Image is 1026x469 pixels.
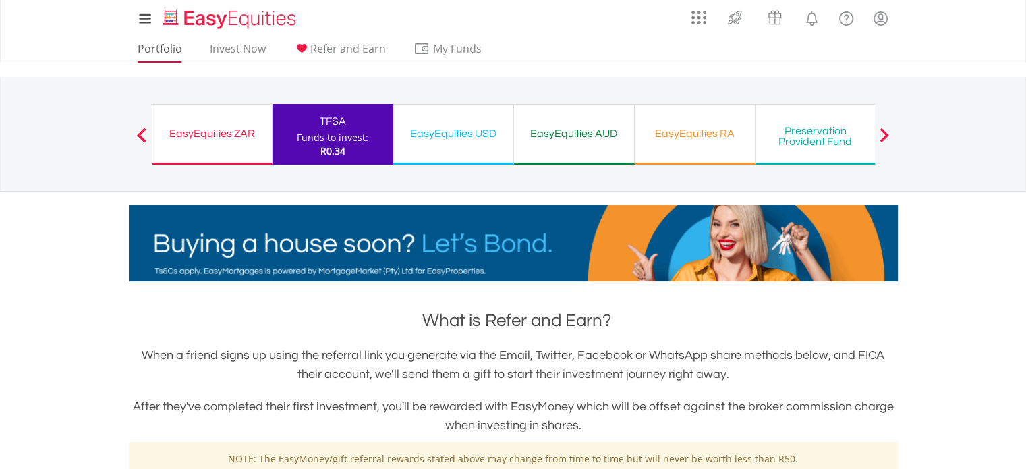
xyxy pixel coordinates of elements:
[414,40,502,57] span: My Funds
[204,42,271,63] a: Invest Now
[129,205,898,281] img: EasyMortage Promotion Banner
[139,452,888,466] p: NOTE: The EasyMoney/gift referral rewards stated above may change from time to time but will neve...
[724,7,746,28] img: thrive-v2.svg
[755,3,795,28] a: Vouchers
[281,112,385,131] div: TFSA
[829,3,863,30] a: FAQ's and Support
[310,41,386,56] span: Refer and Earn
[863,3,898,33] a: My Profile
[161,124,264,143] div: EasyEquities ZAR
[871,134,898,148] button: Next
[320,144,345,157] span: R0.34
[401,124,505,143] div: EasyEquities USD
[795,3,829,30] a: Notifications
[129,346,898,384] h3: When a friend signs up using the referral link you generate via the Email, Twitter, Facebook or W...
[764,126,867,147] div: Preservation Provident Fund
[683,3,715,25] a: AppsGrid
[691,10,706,25] img: grid-menu-icon.svg
[158,3,302,30] a: Home page
[129,397,898,435] h3: After they've completed their first investment, you'll be rewarded with EasyMoney which will be o...
[132,42,188,63] a: Portfolio
[764,7,786,28] img: vouchers-v2.svg
[161,8,302,30] img: EasyEquities_Logo.png
[643,124,747,143] div: EasyEquities RA
[522,124,626,143] div: EasyEquities AUD
[288,42,391,63] a: Refer and Earn
[297,131,368,144] div: Funds to invest:
[422,312,611,329] span: What is Refer and Earn?
[128,134,155,148] button: Previous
